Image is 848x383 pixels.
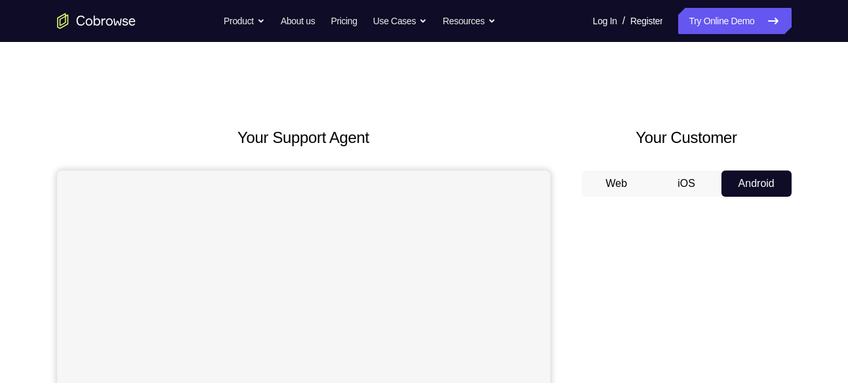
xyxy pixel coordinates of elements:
button: Resources [443,8,496,34]
a: Register [630,8,662,34]
a: Pricing [331,8,357,34]
a: Try Online Demo [678,8,791,34]
a: Go to the home page [57,13,136,29]
button: Web [582,171,652,197]
button: Product [224,8,265,34]
h2: Your Customer [582,126,792,150]
button: Use Cases [373,8,427,34]
h2: Your Support Agent [57,126,550,150]
a: About us [281,8,315,34]
a: Log In [593,8,617,34]
span: / [622,13,625,29]
button: Android [721,171,792,197]
button: iOS [651,171,721,197]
